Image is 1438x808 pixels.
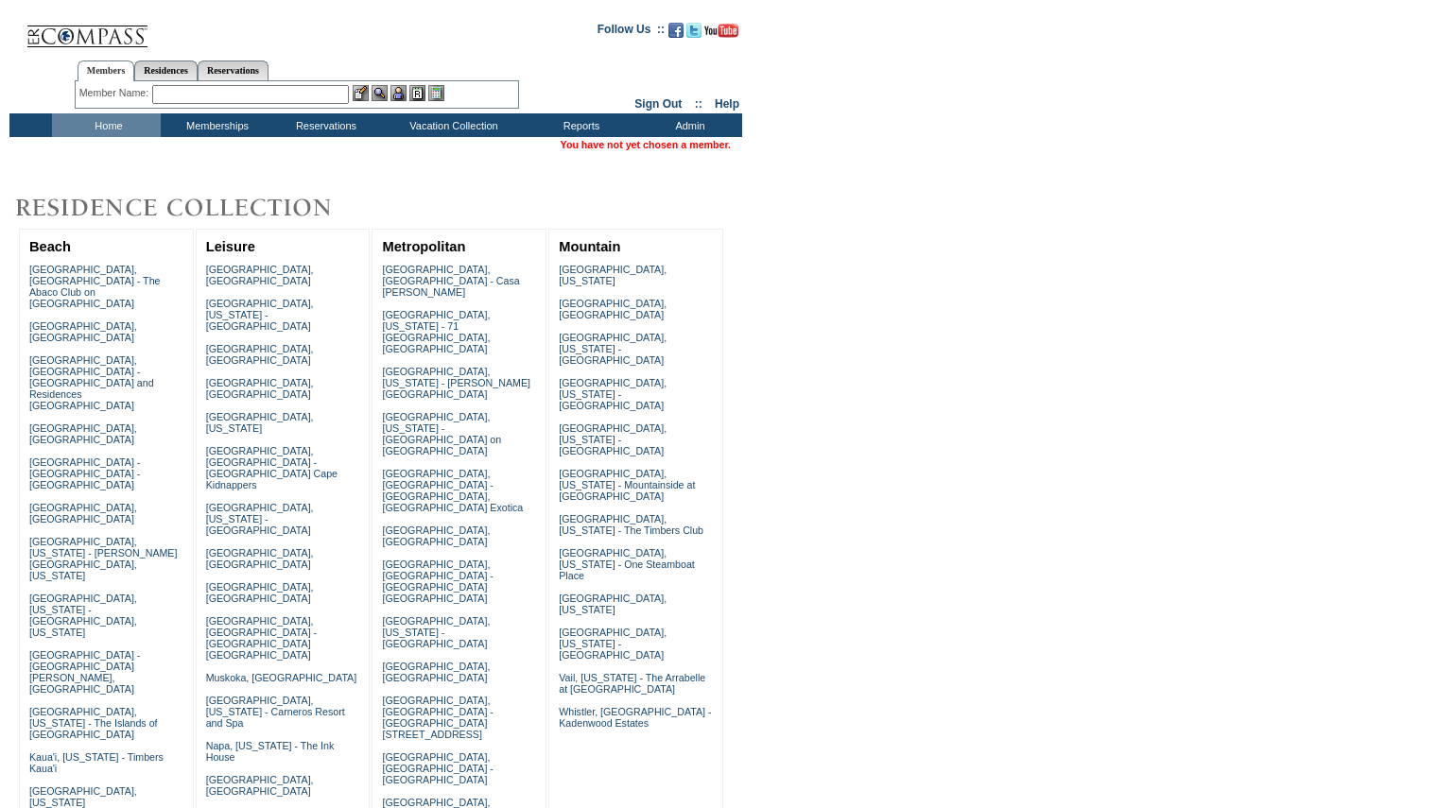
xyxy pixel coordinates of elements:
[206,774,314,797] a: [GEOGRAPHIC_DATA], [GEOGRAPHIC_DATA]
[134,60,198,80] a: Residences
[29,536,178,581] a: [GEOGRAPHIC_DATA], [US_STATE] - [PERSON_NAME][GEOGRAPHIC_DATA], [US_STATE]
[382,468,523,513] a: [GEOGRAPHIC_DATA], [GEOGRAPHIC_DATA] - [GEOGRAPHIC_DATA], [GEOGRAPHIC_DATA] Exotica
[409,85,425,101] img: Reservations
[29,354,154,411] a: [GEOGRAPHIC_DATA], [GEOGRAPHIC_DATA] - [GEOGRAPHIC_DATA] and Residences [GEOGRAPHIC_DATA]
[29,706,158,740] a: [GEOGRAPHIC_DATA], [US_STATE] - The Islands of [GEOGRAPHIC_DATA]
[382,366,530,400] a: [GEOGRAPHIC_DATA], [US_STATE] - [PERSON_NAME][GEOGRAPHIC_DATA]
[390,85,407,101] img: Impersonate
[382,524,490,547] a: [GEOGRAPHIC_DATA], [GEOGRAPHIC_DATA]
[206,343,314,366] a: [GEOGRAPHIC_DATA], [GEOGRAPHIC_DATA]
[428,85,444,101] img: b_calculator.gif
[52,113,161,137] td: Home
[206,740,335,763] a: Napa, [US_STATE] - The Ink House
[29,649,140,695] a: [GEOGRAPHIC_DATA] - [GEOGRAPHIC_DATA][PERSON_NAME], [GEOGRAPHIC_DATA]
[668,28,684,40] a: Become our fan on Facebook
[9,28,25,29] img: i.gif
[378,113,525,137] td: Vacation Collection
[686,28,702,40] a: Follow us on Twitter
[559,513,703,536] a: [GEOGRAPHIC_DATA], [US_STATE] - The Timbers Club
[633,113,742,137] td: Admin
[715,97,739,111] a: Help
[559,377,667,411] a: [GEOGRAPHIC_DATA], [US_STATE] - [GEOGRAPHIC_DATA]
[382,264,519,298] a: [GEOGRAPHIC_DATA], [GEOGRAPHIC_DATA] - Casa [PERSON_NAME]
[382,615,490,649] a: [GEOGRAPHIC_DATA], [US_STATE] - [GEOGRAPHIC_DATA]
[29,456,140,490] a: [GEOGRAPHIC_DATA] - [GEOGRAPHIC_DATA] - [GEOGRAPHIC_DATA]
[382,309,490,354] a: [GEOGRAPHIC_DATA], [US_STATE] - 71 [GEOGRAPHIC_DATA], [GEOGRAPHIC_DATA]
[634,97,682,111] a: Sign Out
[704,24,738,38] img: Subscribe to our YouTube Channel
[704,28,738,40] a: Subscribe to our YouTube Channel
[29,239,71,254] a: Beach
[382,411,501,456] a: [GEOGRAPHIC_DATA], [US_STATE] - [GEOGRAPHIC_DATA] on [GEOGRAPHIC_DATA]
[206,581,314,604] a: [GEOGRAPHIC_DATA], [GEOGRAPHIC_DATA]
[559,547,695,581] a: [GEOGRAPHIC_DATA], [US_STATE] - One Steamboat Place
[559,706,711,729] a: Whistler, [GEOGRAPHIC_DATA] - Kadenwood Estates
[559,593,667,615] a: [GEOGRAPHIC_DATA], [US_STATE]
[198,60,269,80] a: Reservations
[382,661,490,683] a: [GEOGRAPHIC_DATA], [GEOGRAPHIC_DATA]
[559,332,667,366] a: [GEOGRAPHIC_DATA], [US_STATE] - [GEOGRAPHIC_DATA]
[29,264,161,309] a: [GEOGRAPHIC_DATA], [GEOGRAPHIC_DATA] - The Abaco Club on [GEOGRAPHIC_DATA]
[206,615,317,661] a: [GEOGRAPHIC_DATA], [GEOGRAPHIC_DATA] - [GEOGRAPHIC_DATA] [GEOGRAPHIC_DATA]
[29,422,137,445] a: [GEOGRAPHIC_DATA], [GEOGRAPHIC_DATA]
[206,411,314,434] a: [GEOGRAPHIC_DATA], [US_STATE]
[269,113,378,137] td: Reservations
[29,751,164,774] a: Kaua'i, [US_STATE] - Timbers Kaua'i
[78,60,135,81] a: Members
[561,139,731,150] span: You have not yet chosen a member.
[29,502,137,524] a: [GEOGRAPHIC_DATA], [GEOGRAPHIC_DATA]
[686,23,702,38] img: Follow us on Twitter
[372,85,388,101] img: View
[353,85,369,101] img: b_edit.gif
[525,113,633,137] td: Reports
[206,547,314,570] a: [GEOGRAPHIC_DATA], [GEOGRAPHIC_DATA]
[206,502,314,536] a: [GEOGRAPHIC_DATA], [US_STATE] - [GEOGRAPHIC_DATA]
[29,593,137,638] a: [GEOGRAPHIC_DATA], [US_STATE] - [GEOGRAPHIC_DATA], [US_STATE]
[668,23,684,38] img: Become our fan on Facebook
[206,445,338,490] a: [GEOGRAPHIC_DATA], [GEOGRAPHIC_DATA] - [GEOGRAPHIC_DATA] Cape Kidnappers
[206,239,255,254] a: Leisure
[382,695,493,740] a: [GEOGRAPHIC_DATA], [GEOGRAPHIC_DATA] - [GEOGRAPHIC_DATA][STREET_ADDRESS]
[695,97,702,111] span: ::
[29,320,137,343] a: [GEOGRAPHIC_DATA], [GEOGRAPHIC_DATA]
[382,751,493,785] a: [GEOGRAPHIC_DATA], [GEOGRAPHIC_DATA] - [GEOGRAPHIC_DATA]
[559,298,667,320] a: [GEOGRAPHIC_DATA], [GEOGRAPHIC_DATA]
[559,468,695,502] a: [GEOGRAPHIC_DATA], [US_STATE] - Mountainside at [GEOGRAPHIC_DATA]
[559,422,667,456] a: [GEOGRAPHIC_DATA], [US_STATE] - [GEOGRAPHIC_DATA]
[559,627,667,661] a: [GEOGRAPHIC_DATA], [US_STATE] - [GEOGRAPHIC_DATA]
[206,377,314,400] a: [GEOGRAPHIC_DATA], [GEOGRAPHIC_DATA]
[26,9,148,48] img: Compass Home
[206,264,314,286] a: [GEOGRAPHIC_DATA], [GEOGRAPHIC_DATA]
[206,672,356,683] a: Muskoka, [GEOGRAPHIC_DATA]
[29,785,137,808] a: [GEOGRAPHIC_DATA], [US_STATE]
[559,264,667,286] a: [GEOGRAPHIC_DATA], [US_STATE]
[9,189,378,227] img: Destinations by Exclusive Resorts
[206,298,314,332] a: [GEOGRAPHIC_DATA], [US_STATE] - [GEOGRAPHIC_DATA]
[206,695,345,729] a: [GEOGRAPHIC_DATA], [US_STATE] - Carneros Resort and Spa
[559,672,705,695] a: Vail, [US_STATE] - The Arrabelle at [GEOGRAPHIC_DATA]
[382,559,493,604] a: [GEOGRAPHIC_DATA], [GEOGRAPHIC_DATA] - [GEOGRAPHIC_DATA] [GEOGRAPHIC_DATA]
[161,113,269,137] td: Memberships
[598,21,665,43] td: Follow Us ::
[382,239,465,254] a: Metropolitan
[79,85,152,101] div: Member Name:
[559,239,620,254] a: Mountain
